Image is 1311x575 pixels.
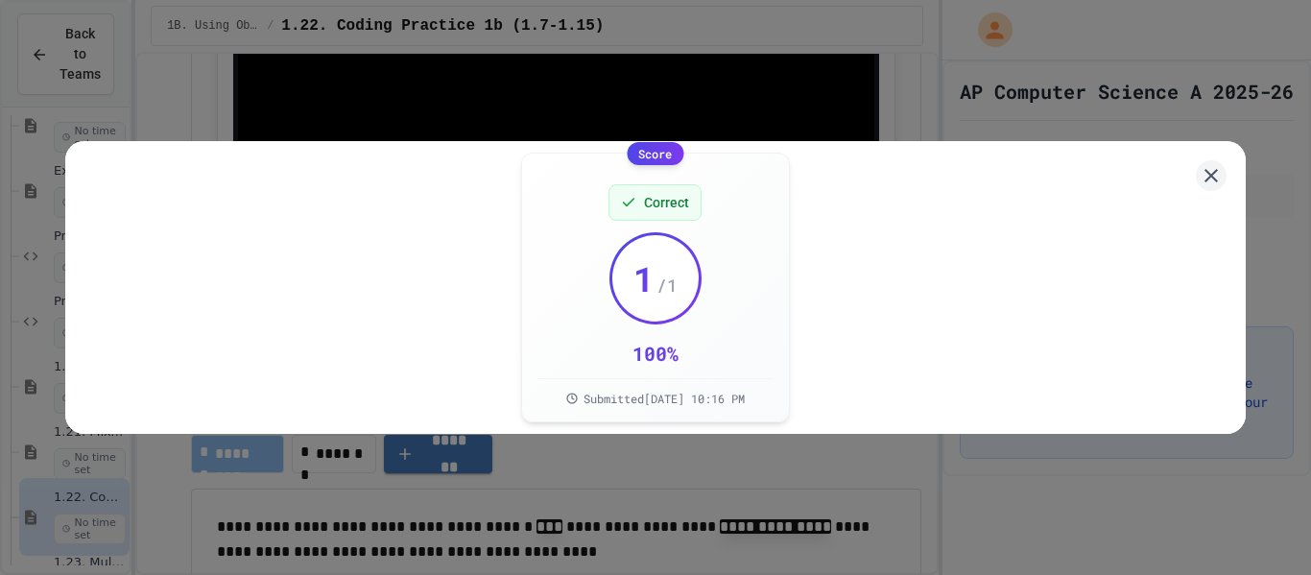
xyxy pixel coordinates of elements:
[656,272,678,299] span: / 1
[632,340,679,367] div: 100 %
[633,259,655,298] span: 1
[584,391,745,406] span: Submitted [DATE] 10:16 PM
[644,193,689,212] span: Correct
[627,142,683,165] div: Score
